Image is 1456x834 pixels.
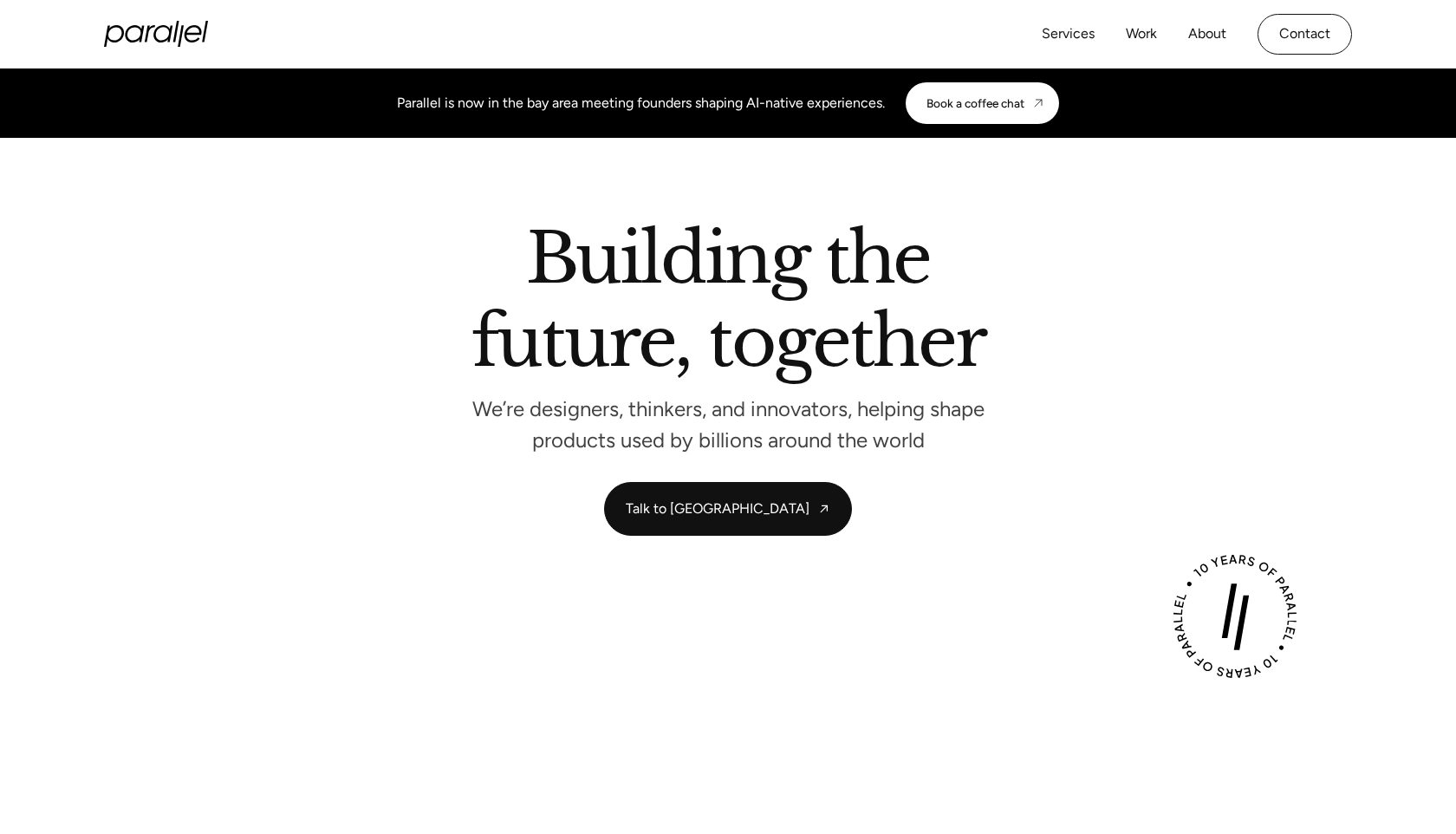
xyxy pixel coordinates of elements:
[471,225,985,383] h2: Building the future, together
[468,401,988,447] p: We’re designers, thinkers, and innovators, helping shape products used by billions around the world
[1042,22,1095,47] a: Services
[1031,96,1045,110] img: CTA arrow image
[1126,22,1157,47] a: Work
[1188,22,1226,47] a: About
[397,93,885,114] div: Parallel is now in the bay area meeting founders shaping AI-native experiences.
[1258,14,1352,55] a: Contact
[906,82,1059,124] a: Book a coffee chat
[926,96,1024,110] div: Book a coffee chat
[104,21,208,47] a: home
